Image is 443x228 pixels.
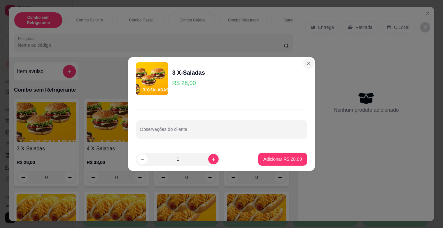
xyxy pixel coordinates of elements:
[172,68,205,77] div: 3 X-Saladas
[136,62,168,95] img: product-image
[263,156,302,162] p: Adicionar R$ 28,00
[137,154,148,164] button: decrease-product-quantity
[208,154,219,164] button: increase-product-quantity
[140,129,303,135] input: Observações do cliente
[303,58,314,69] button: Close
[258,153,307,166] button: Adicionar R$ 28,00
[172,79,205,88] p: R$ 28,00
